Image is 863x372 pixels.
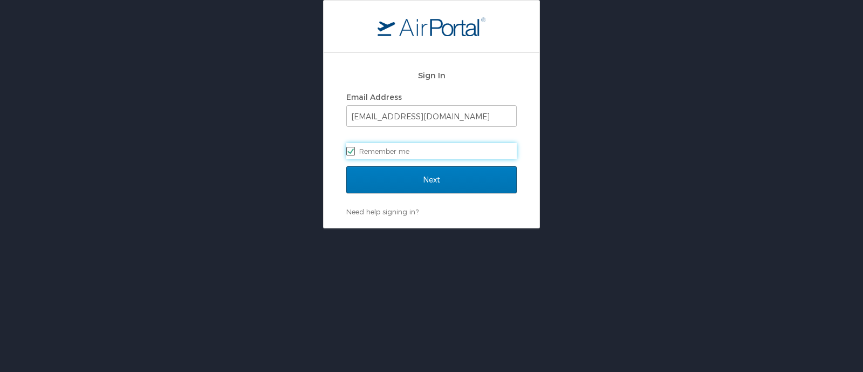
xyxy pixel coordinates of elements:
h2: Sign In [346,69,517,82]
img: logo [378,17,485,36]
input: Next [346,166,517,193]
label: Email Address [346,92,402,102]
a: Need help signing in? [346,207,419,216]
label: Remember me [346,143,517,159]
